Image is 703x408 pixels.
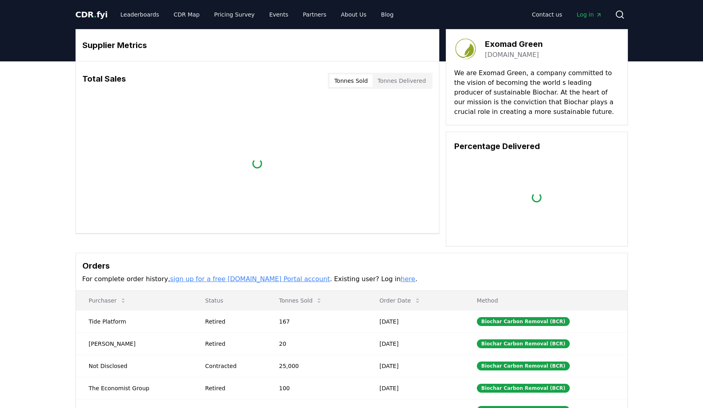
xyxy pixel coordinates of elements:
[525,7,608,22] nav: Main
[477,362,570,370] div: Biochar Carbon Removal (BCR)
[329,74,373,87] button: Tonnes Sold
[454,140,619,152] h3: Percentage Delivered
[82,73,126,89] h3: Total Sales
[82,292,133,309] button: Purchaser
[76,310,193,332] td: Tide Platform
[205,340,260,348] div: Retired
[205,362,260,370] div: Contracted
[266,355,367,377] td: 25,000
[296,7,333,22] a: Partners
[82,39,432,51] h3: Supplier Metrics
[82,274,621,284] p: For complete order history, . Existing user? Log in .
[485,50,539,60] a: [DOMAIN_NAME]
[373,74,431,87] button: Tonnes Delivered
[454,38,477,60] img: Exomad Green-logo
[170,275,330,283] a: sign up for a free [DOMAIN_NAME] Portal account
[76,332,193,355] td: [PERSON_NAME]
[477,317,570,326] div: Biochar Carbon Removal (BCR)
[266,310,367,332] td: 167
[525,7,569,22] a: Contact us
[477,339,570,348] div: Biochar Carbon Removal (BCR)
[94,10,97,19] span: .
[570,7,608,22] a: Log in
[577,11,602,19] span: Log in
[273,292,329,309] button: Tonnes Sold
[373,292,427,309] button: Order Date
[114,7,166,22] a: Leaderboards
[367,377,464,399] td: [DATE]
[266,377,367,399] td: 100
[367,332,464,355] td: [DATE]
[76,10,108,19] span: CDR fyi
[82,260,621,272] h3: Orders
[477,384,570,393] div: Biochar Carbon Removal (BCR)
[375,7,400,22] a: Blog
[76,9,108,20] a: CDR.fyi
[263,7,295,22] a: Events
[76,377,193,399] td: The Economist Group
[367,355,464,377] td: [DATE]
[205,318,260,326] div: Retired
[334,7,373,22] a: About Us
[167,7,206,22] a: CDR Map
[470,297,621,305] p: Method
[114,7,400,22] nav: Main
[76,355,193,377] td: Not Disclosed
[208,7,261,22] a: Pricing Survey
[401,275,415,283] a: here
[485,38,543,50] h3: Exomad Green
[251,157,263,169] div: loading
[199,297,260,305] p: Status
[367,310,464,332] td: [DATE]
[531,191,543,204] div: loading
[454,68,619,117] p: We are Exomad Green, a company committed to the vision of becoming the world s leading producer o...
[266,332,367,355] td: 20
[205,384,260,392] div: Retired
